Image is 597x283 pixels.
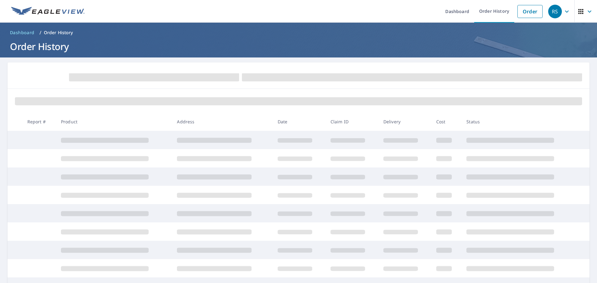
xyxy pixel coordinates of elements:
[326,112,378,131] th: Claim ID
[11,7,85,16] img: EV Logo
[172,112,272,131] th: Address
[378,112,431,131] th: Delivery
[22,112,56,131] th: Report #
[44,30,73,36] p: Order History
[517,5,543,18] a: Order
[548,5,562,18] div: RS
[7,28,590,38] nav: breadcrumb
[431,112,462,131] th: Cost
[7,28,37,38] a: Dashboard
[56,112,172,131] th: Product
[273,112,326,131] th: Date
[7,40,590,53] h1: Order History
[39,29,41,36] li: /
[10,30,35,36] span: Dashboard
[461,112,578,131] th: Status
